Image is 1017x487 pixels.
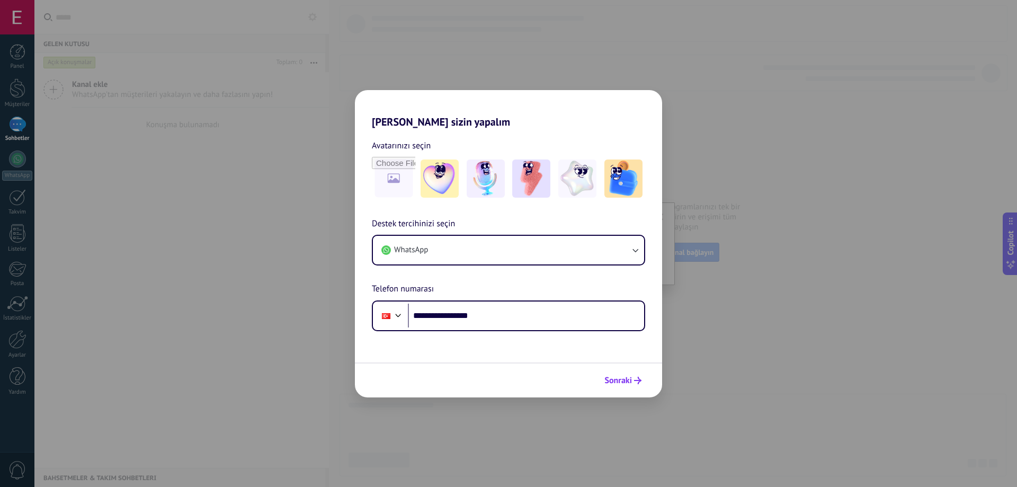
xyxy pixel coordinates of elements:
img: -1.jpeg [421,160,459,198]
span: WhatsApp [394,245,428,255]
span: Avatarınızı seçin [372,139,431,153]
button: Sonraki [600,371,646,389]
img: -5.jpeg [604,160,643,198]
span: Telefon numarası [372,282,434,296]
div: Turkey: + 90 [376,305,396,327]
h2: [PERSON_NAME] sizin yapalım [355,90,662,128]
img: -2.jpeg [467,160,505,198]
img: -3.jpeg [512,160,550,198]
button: WhatsApp [373,236,644,264]
span: Destek tercihinizi seçin [372,217,455,231]
span: Sonraki [604,377,632,384]
img: -4.jpeg [558,160,596,198]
